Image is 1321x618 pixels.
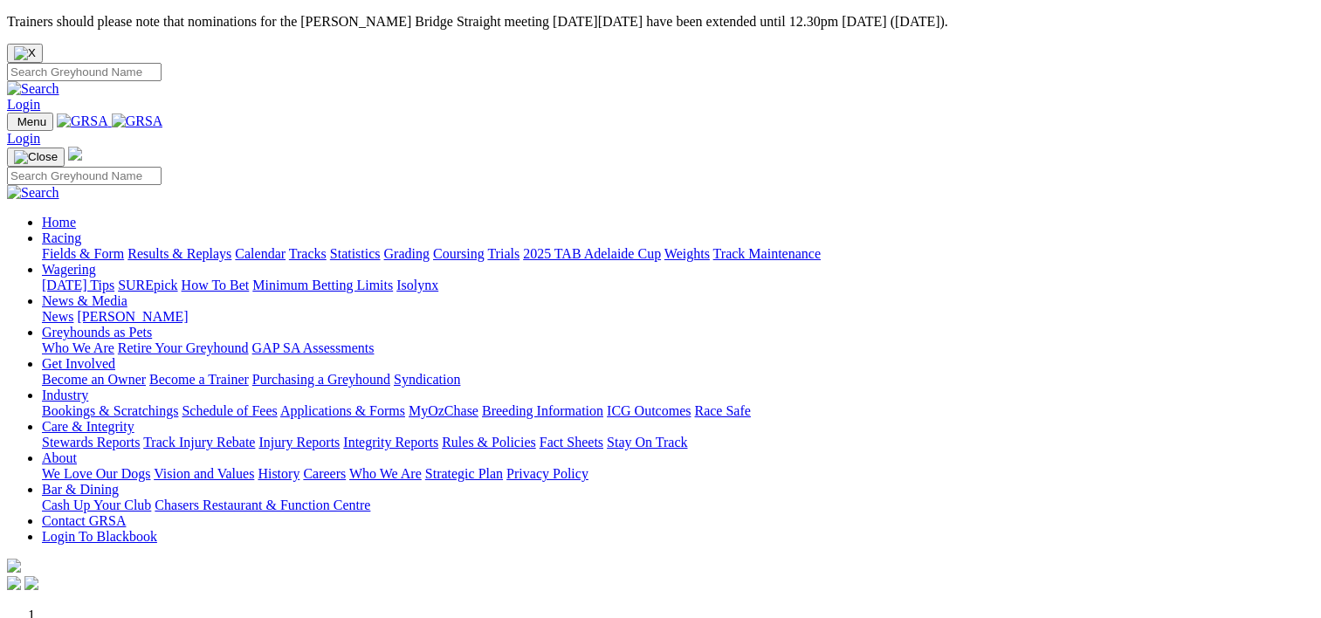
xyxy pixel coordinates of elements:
a: Privacy Policy [506,466,588,481]
a: Weights [664,246,710,261]
div: Wagering [42,278,1314,293]
a: Become a Trainer [149,372,249,387]
a: Breeding Information [482,403,603,418]
a: Retire Your Greyhound [118,340,249,355]
div: News & Media [42,309,1314,325]
a: SUREpick [118,278,177,292]
a: Bar & Dining [42,482,119,497]
a: Applications & Forms [280,403,405,418]
input: Search [7,63,162,81]
a: How To Bet [182,278,250,292]
a: Stay On Track [607,435,687,450]
a: We Love Our Dogs [42,466,150,481]
button: Close [7,44,43,63]
a: Contact GRSA [42,513,126,528]
a: Stewards Reports [42,435,140,450]
a: History [258,466,299,481]
div: Greyhounds as Pets [42,340,1314,356]
img: Search [7,185,59,201]
div: About [42,466,1314,482]
a: Rules & Policies [442,435,536,450]
a: Careers [303,466,346,481]
a: Purchasing a Greyhound [252,372,390,387]
a: Login [7,97,40,112]
a: Who We Are [42,340,114,355]
a: Who We Are [349,466,422,481]
a: Greyhounds as Pets [42,325,152,340]
a: Race Safe [694,403,750,418]
a: Login [7,131,40,146]
a: Schedule of Fees [182,403,277,418]
a: Results & Replays [127,246,231,261]
div: Get Involved [42,372,1314,388]
img: Close [14,150,58,164]
a: Coursing [433,246,485,261]
a: About [42,450,77,465]
a: Grading [384,246,430,261]
button: Toggle navigation [7,113,53,131]
a: Integrity Reports [343,435,438,450]
a: Fact Sheets [540,435,603,450]
img: X [14,46,36,60]
img: GRSA [112,113,163,129]
a: Industry [42,388,88,402]
a: GAP SA Assessments [252,340,375,355]
a: Minimum Betting Limits [252,278,393,292]
a: Strategic Plan [425,466,503,481]
a: Home [42,215,76,230]
a: Vision and Values [154,466,254,481]
a: Tracks [289,246,327,261]
div: Industry [42,403,1314,419]
a: Statistics [330,246,381,261]
a: [PERSON_NAME] [77,309,188,324]
a: Racing [42,230,81,245]
a: Wagering [42,262,96,277]
a: Track Maintenance [713,246,821,261]
img: twitter.svg [24,576,38,590]
img: facebook.svg [7,576,21,590]
a: Care & Integrity [42,419,134,434]
a: Cash Up Your Club [42,498,151,512]
a: Chasers Restaurant & Function Centre [155,498,370,512]
img: logo-grsa-white.png [68,147,82,161]
a: Syndication [394,372,460,387]
a: Bookings & Scratchings [42,403,178,418]
input: Search [7,167,162,185]
img: logo-grsa-white.png [7,559,21,573]
button: Toggle navigation [7,148,65,167]
a: MyOzChase [409,403,478,418]
span: Menu [17,115,46,128]
a: Login To Blackbook [42,529,157,544]
div: Care & Integrity [42,435,1314,450]
a: Calendar [235,246,286,261]
div: Racing [42,246,1314,262]
a: Become an Owner [42,372,146,387]
a: Isolynx [396,278,438,292]
a: Track Injury Rebate [143,435,255,450]
a: Fields & Form [42,246,124,261]
a: Trials [487,246,519,261]
a: News [42,309,73,324]
a: [DATE] Tips [42,278,114,292]
p: Trainers should please note that nominations for the [PERSON_NAME] Bridge Straight meeting [DATE]... [7,14,1314,30]
a: Get Involved [42,356,115,371]
a: 2025 TAB Adelaide Cup [523,246,661,261]
a: Injury Reports [258,435,340,450]
img: GRSA [57,113,108,129]
div: Bar & Dining [42,498,1314,513]
img: Search [7,81,59,97]
a: ICG Outcomes [607,403,691,418]
a: News & Media [42,293,127,308]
